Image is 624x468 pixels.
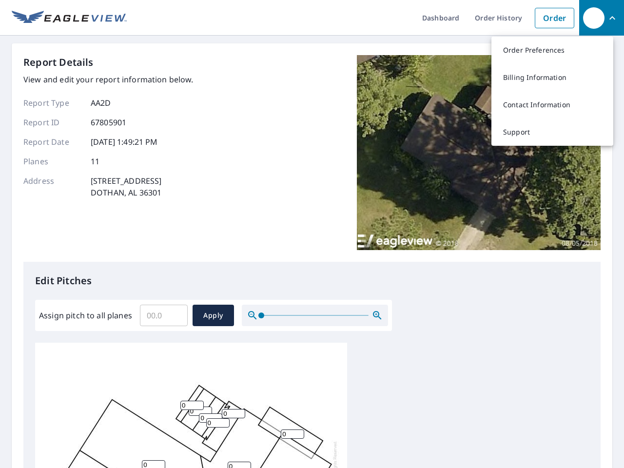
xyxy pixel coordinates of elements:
p: [DATE] 1:49:21 PM [91,136,158,148]
img: Top image [357,55,601,250]
p: Edit Pitches [35,273,589,288]
img: EV Logo [12,11,127,25]
p: Report ID [23,117,82,128]
p: AA2D [91,97,111,109]
button: Apply [193,305,234,326]
p: Report Type [23,97,82,109]
p: 67805901 [91,117,126,128]
label: Assign pitch to all planes [39,310,132,321]
a: Support [491,118,613,146]
p: [STREET_ADDRESS] DOTHAN, AL 36301 [91,175,161,198]
p: View and edit your report information below. [23,74,194,85]
p: Address [23,175,82,198]
p: 11 [91,156,99,167]
p: Report Date [23,136,82,148]
a: Order Preferences [491,37,613,64]
span: Apply [200,310,226,322]
a: Contact Information [491,91,613,118]
a: Billing Information [491,64,613,91]
p: Report Details [23,55,94,70]
a: Order [535,8,574,28]
input: 00.0 [140,302,188,329]
p: Planes [23,156,82,167]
